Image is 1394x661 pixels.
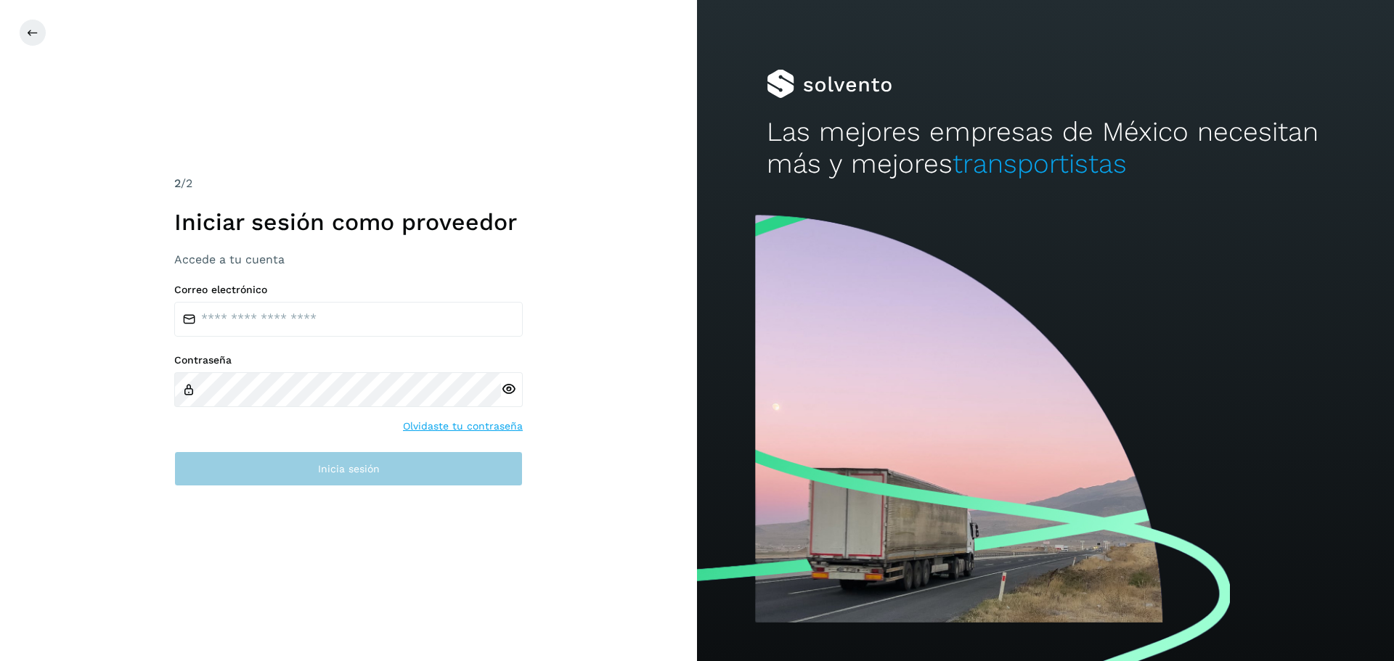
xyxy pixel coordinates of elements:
span: transportistas [953,148,1127,179]
span: 2 [174,176,181,190]
label: Correo electrónico [174,284,523,296]
button: Inicia sesión [174,451,523,486]
span: Inicia sesión [318,464,380,474]
label: Contraseña [174,354,523,366]
a: Olvidaste tu contraseña [403,419,523,434]
div: /2 [174,175,523,192]
h3: Accede a tu cuenta [174,253,523,266]
h1: Iniciar sesión como proveedor [174,208,523,236]
h2: Las mejores empresas de México necesitan más y mejores [767,116,1324,181]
